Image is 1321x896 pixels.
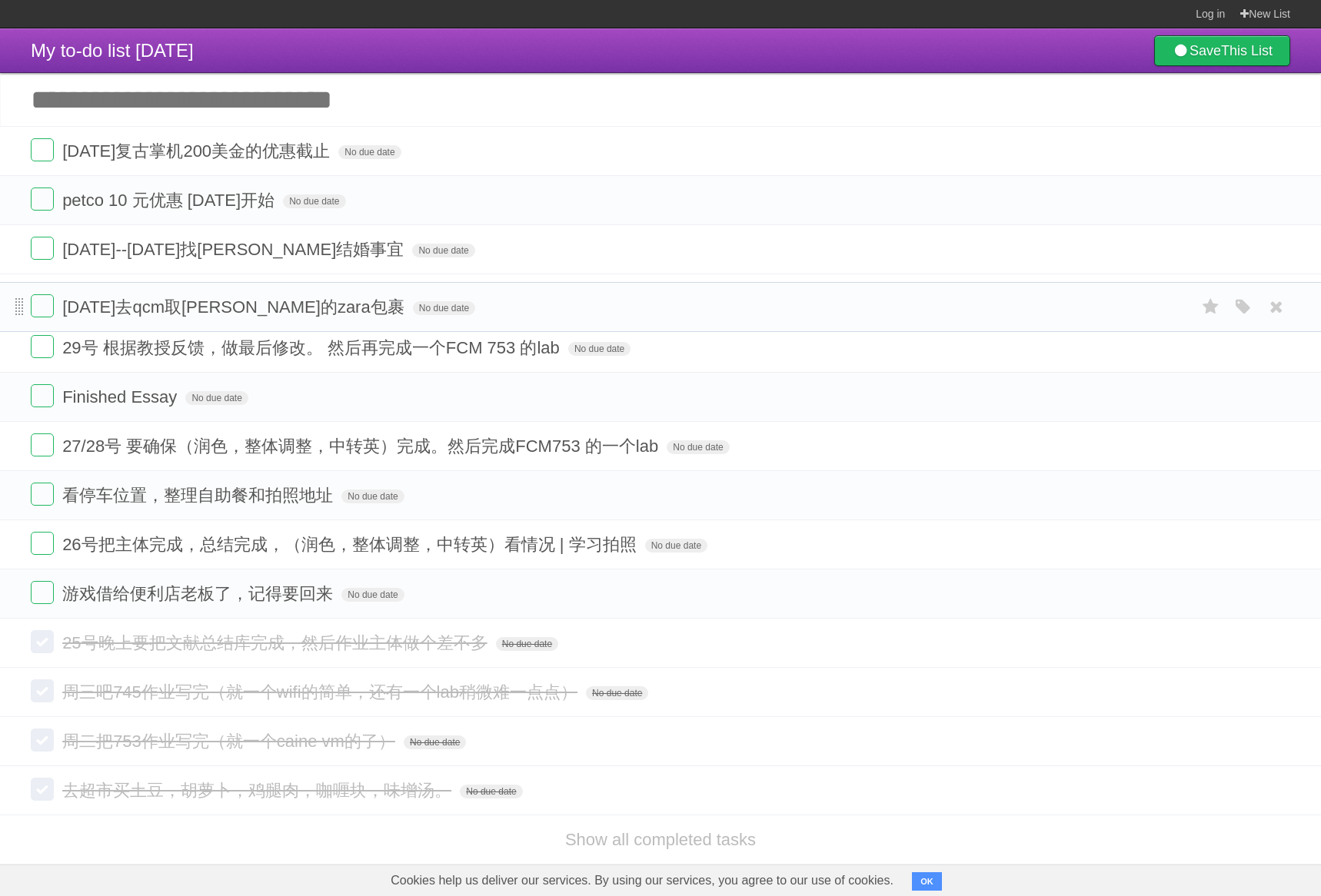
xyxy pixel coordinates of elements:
[62,584,337,603] span: 游戏借给便利店老板了，记得要回来
[341,588,404,602] span: No due date
[413,301,475,315] span: No due date
[31,294,54,317] label: Done
[62,535,640,554] span: 26号把主体完成，总结完成，（润色，整体调整，中转英）看情况 | 学习拍照
[31,187,54,211] label: Done
[31,335,54,358] label: Done
[62,297,408,317] span: [DATE]去qcm取[PERSON_NAME]的zara包裹
[62,141,334,161] span: [DATE]复古掌机200美金的优惠截止
[62,436,662,456] span: 27/28号 要确保（润色，整体调整，中转英）完成。然后完成FCM753 的一个lab
[565,830,756,849] a: Show all completed tasks
[62,191,278,210] span: petco 10 元优惠 [DATE]开始
[62,633,491,652] span: 25号晚上要把文献总结库完成，然后作业主体做个差不多
[31,483,54,506] label: Done
[31,778,54,801] label: Done
[283,194,345,208] span: No due date
[404,735,466,749] span: No due date
[62,781,455,800] span: 去超市买土豆，胡萝卜，鸡腿肉，咖喱块，味增汤。
[568,342,631,356] span: No due date
[31,728,54,752] label: Done
[31,40,194,61] span: My to-do list [DATE]
[31,433,54,456] label: Done
[31,679,54,702] label: Done
[62,338,564,357] span: 29号 根据教授反馈，做最后修改。 然后再完成一个FCM 753 的lab
[1196,294,1226,320] label: Star task
[645,539,707,553] span: No due date
[667,440,729,454] span: No due date
[1154,35,1290,66] a: SaveThis List
[62,387,181,407] span: Finished Essay
[62,240,408,259] span: [DATE]--[DATE]找[PERSON_NAME]结婚事宜
[496,637,558,651] span: No due date
[31,237,54,260] label: Done
[31,630,54,653] label: Done
[31,384,54,407] label: Done
[185,391,248,405] span: No due date
[586,686,648,700] span: No due date
[412,244,474,257] span: No due date
[338,145,401,159] span: No due date
[62,486,337,505] span: 看停车位置，整理自助餐和拍照地址
[1221,43,1273,58] b: This List
[62,732,399,751] span: 周二把753作业写完（就一个caine vm的了）
[62,682,581,702] span: 周三吧745作业写完（就一个wifi的简单，还有一个lab稍微难一点点）
[341,489,404,503] span: No due date
[912,872,942,891] button: OK
[31,581,54,604] label: Done
[375,865,909,896] span: Cookies help us deliver our services. By using our services, you agree to our use of cookies.
[460,785,522,798] span: No due date
[31,138,54,161] label: Done
[31,532,54,555] label: Done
